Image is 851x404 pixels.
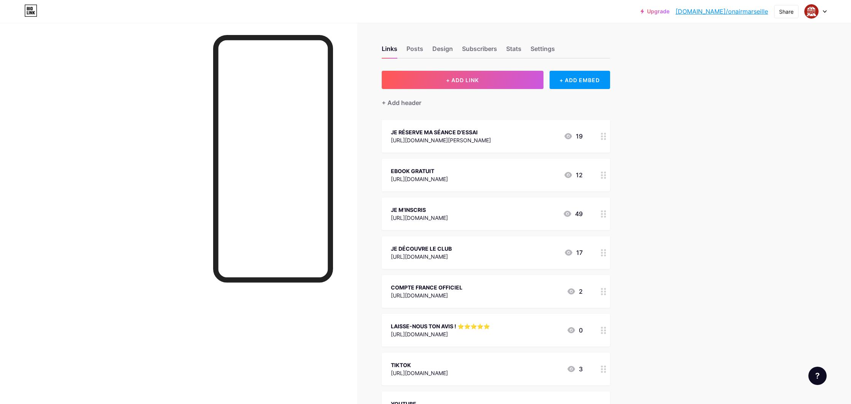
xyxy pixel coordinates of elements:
span: + ADD LINK [446,77,479,83]
div: Subscribers [462,44,497,58]
div: TIKTOK [391,361,448,369]
div: JE RÉSERVE MA SÉANCE D’ESSAI [391,128,491,136]
div: JE M’INSCRIS [391,206,448,214]
div: 19 [564,132,583,141]
div: 49 [563,209,583,218]
img: onairmarseille [804,4,819,19]
div: + Add header [382,98,421,107]
div: [URL][DOMAIN_NAME] [391,175,448,183]
div: [URL][DOMAIN_NAME] [391,330,490,338]
div: 17 [564,248,583,257]
div: Settings [531,44,555,58]
div: [URL][DOMAIN_NAME] [391,369,448,377]
div: EBOOK GRATUIT [391,167,448,175]
div: 0 [567,326,583,335]
a: Upgrade [641,8,669,14]
div: + ADD EMBED [550,71,610,89]
div: [URL][DOMAIN_NAME] [391,253,452,261]
div: Links [382,44,397,58]
div: [URL][DOMAIN_NAME] [391,291,462,299]
div: [URL][DOMAIN_NAME][PERSON_NAME] [391,136,491,144]
div: [URL][DOMAIN_NAME] [391,214,448,222]
div: COMPTE FRANCE OFFICIEL [391,283,462,291]
div: Posts [406,44,423,58]
div: 3 [567,364,583,374]
div: LAISSE-NOUS TON AVIS ! ⭐️⭐️⭐️⭐️⭐️ [391,322,490,330]
div: Stats [506,44,521,58]
button: + ADD LINK [382,71,543,89]
div: Design [432,44,453,58]
div: JE DÉCOUVRE LE CLUB [391,245,452,253]
a: [DOMAIN_NAME]/onairmarseille [676,7,768,16]
div: Share [779,8,794,16]
div: 2 [567,287,583,296]
div: 12 [564,170,583,180]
